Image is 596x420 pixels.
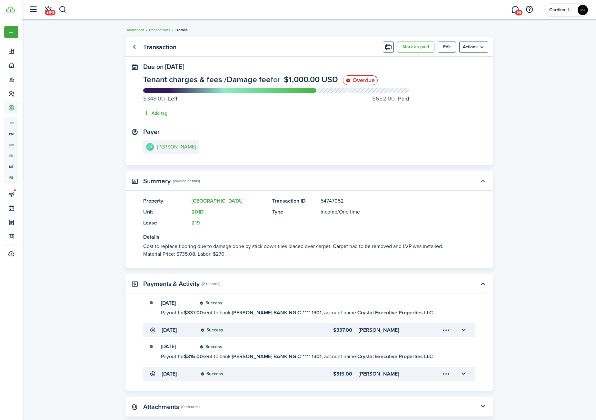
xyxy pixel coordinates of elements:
b: Crystal Executive Properties LLC [357,353,433,360]
b: [PERSON_NAME] BANKING C [232,353,301,360]
transaction-details-table-item-client: Jalayah Hall [359,370,422,378]
progress-caption-label: Left [143,94,177,103]
transaction-details-activity-item-date: [DATE] [161,344,193,349]
transaction-details-activity-item-descri: Payout for sent to bank: , account name: [161,309,455,317]
panel-main-subtitle: (Invoice details) [173,178,200,184]
transaction-details-activity-item-descri: Payout for sent to bank: , account name: [161,353,455,360]
panel-main-title: Details [143,233,456,241]
transaction-details-table-item-date: [DATE] [162,326,194,334]
panel-main-title: Lease [143,219,188,227]
button: Edit [438,42,456,52]
button: Open resource center [524,4,535,15]
button: Mark as paid [397,42,434,52]
a: Dashboard [125,27,144,33]
a: Notifications [42,2,54,18]
panel-main-title: Transaction ID [272,197,317,205]
panel-main-subtitle: (2 records) [202,281,220,287]
b: $315.00 [184,353,203,360]
status: Success [200,301,222,306]
a: [GEOGRAPHIC_DATA] [192,197,242,205]
status: Success [201,371,223,377]
a: JH[PERSON_NAME] [143,140,199,154]
button: Print [383,42,394,52]
transaction-details-activity-item-date: [DATE] [161,301,193,306]
a: mt [4,161,18,172]
a: 219 [192,219,200,226]
panel-main-title: Payments & Activity [143,280,200,288]
menu-btn: Actions [459,42,488,52]
span: for [271,73,281,85]
a: re [4,150,18,161]
button: Open menu [459,42,488,52]
panel-main-title: Type [272,208,317,216]
transaction-details-table-item-amount: $315.00 [295,370,352,378]
progress-caption-label-value: $652.00 [372,94,395,103]
span: Details [175,27,188,33]
button: Toggle accordion [477,176,488,186]
a: Messaging [509,2,521,18]
transaction-details-table-item-client: Jalayah Hall [359,326,422,334]
status: Success [201,328,223,333]
transaction-details-table-item-amount: $337.00 [295,326,352,334]
status: Overdue [343,75,378,85]
panel-main-body: Toggle accordion [125,197,493,268]
panel-main-body: Toggle accordion [125,300,493,391]
button: Add tag [143,110,167,117]
panel-main-title: Attachments [143,403,179,411]
button: Search [59,4,67,15]
panel-main-description: Cost to replace flooring due to damage done by stick down tiles placed over carpet. Carpet had to... [143,243,456,258]
progress-caption-label: Paid [372,94,409,103]
span: One time [339,208,360,215]
panel-main-title: Unit [143,208,188,216]
button: Open menu [441,368,452,379]
button: Toggle accordion [477,401,488,412]
b: $337.00 [184,309,203,316]
panel-main-title: Transaction [143,43,176,51]
span: 16 [515,10,522,15]
a: Transactions [148,27,170,33]
status: Success [200,344,222,349]
a: tn [4,117,18,128]
panel-main-title: Summary [143,177,171,185]
span: $1,000.00 USD [284,73,338,85]
button: Open menu [4,26,18,38]
img: TenantCloud [6,6,15,13]
a: pm [4,128,18,139]
span: Cardinal Legacy Property Management LLC [549,8,575,12]
span: Income [321,208,337,215]
button: Open menu [441,325,452,336]
button: Toggle accordion [458,368,469,379]
b: [PERSON_NAME] BANKING C [232,309,301,316]
a: 201D [192,208,204,215]
e-details-info-title: [PERSON_NAME] [157,144,196,150]
a: re [4,172,18,183]
span: +99 [45,10,55,15]
button: Toggle accordion [477,278,488,289]
span: Tenant charges & fees / Damage fee [143,73,271,85]
panel-main-description: / [321,208,456,216]
a: bn [4,139,18,150]
transaction-details-table-item-date: [DATE] [162,370,194,378]
img: Cardinal Legacy Property Management LLC [578,5,588,15]
panel-main-title: Payer [143,128,160,136]
progress-caption-label-value: $348.00 [143,94,165,103]
button: Toggle accordion [458,325,469,336]
button: Open sidebar [27,4,39,16]
panel-main-description: 54747052 [321,197,456,205]
b: Crystal Executive Properties LLC [357,309,433,316]
avatar-text: JH [146,143,154,151]
a: Go back [129,42,140,52]
panel-main-subtitle: (0 records) [181,404,200,410]
panel-main-title: Property [143,197,188,205]
span: Due on [DATE] [143,62,184,72]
